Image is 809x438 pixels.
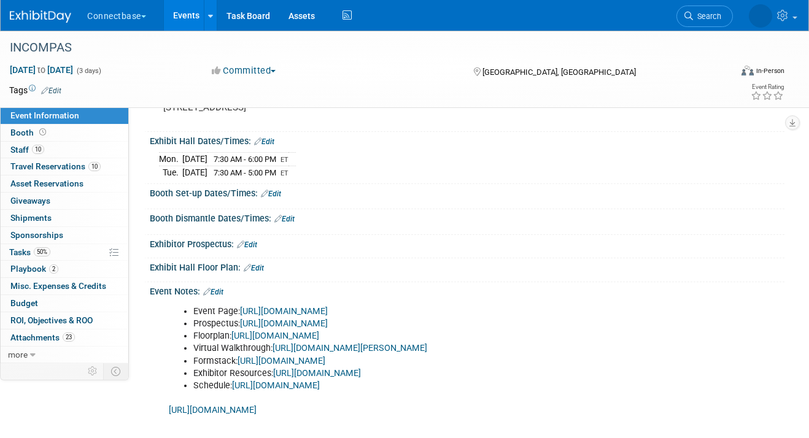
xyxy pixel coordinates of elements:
a: Travel Reservations10 [1,158,128,175]
span: Booth not reserved yet [37,128,48,137]
span: 7:30 AM - 5:00 PM [214,168,276,177]
span: Search [693,12,721,21]
a: Edit [274,215,295,223]
a: [URL][DOMAIN_NAME] [232,380,320,391]
span: [DATE] [DATE] [9,64,74,75]
span: (3 days) [75,67,101,75]
li: Prospectus: [193,318,652,330]
div: Event Notes: [150,282,784,298]
span: [GEOGRAPHIC_DATA], [GEOGRAPHIC_DATA] [482,67,636,77]
span: more [8,350,28,359]
td: Mon. [159,153,182,166]
a: Shipments [1,210,128,226]
a: Attachments23 [1,329,128,346]
span: 10 [32,145,44,154]
div: Exhibit Hall Floor Plan: [150,258,784,274]
span: Misc. Expenses & Credits [10,281,106,291]
span: Sponsorships [10,230,63,240]
span: Budget [10,298,38,308]
td: Tags [9,84,61,96]
span: ET [281,169,288,177]
a: Edit [41,86,61,95]
a: Sponsorships [1,227,128,244]
li: Event Page: [193,305,652,318]
a: more [1,347,128,363]
span: ET [281,156,288,164]
div: INCOMPAS [6,37,718,59]
a: Booth [1,125,128,141]
img: Format-Inperson.png [741,66,754,75]
a: Tasks50% [1,244,128,261]
a: Misc. Expenses & Credits [1,278,128,294]
a: Staff10 [1,142,128,158]
div: Booth Dismantle Dates/Times: [150,209,784,225]
div: Event Format [671,64,785,82]
td: Tue. [159,166,182,179]
a: Playbook2 [1,261,128,277]
div: Booth Set-up Dates/Times: [150,184,784,200]
span: Travel Reservations [10,161,101,171]
li: Exhibitor Resources: [193,367,652,380]
img: ExhibitDay [10,10,71,23]
a: Asset Reservations [1,175,128,192]
td: Personalize Event Tab Strip [82,363,104,379]
a: Edit [237,240,257,249]
a: Giveaways [1,193,128,209]
a: [URL][DOMAIN_NAME] [231,331,319,341]
span: 50% [34,247,50,256]
span: Playbook [10,264,58,274]
span: ROI, Objectives & ROO [10,315,93,325]
span: Asset Reservations [10,179,83,188]
span: Attachments [10,332,75,342]
div: Exhibit Hall Dates/Times: [150,132,784,148]
td: [DATE] [182,153,207,166]
a: Edit [244,264,264,272]
a: Edit [203,288,223,296]
a: Search [676,6,733,27]
div: In-Person [756,66,784,75]
li: Schedule: [193,380,652,392]
td: Toggle Event Tabs [104,363,129,379]
img: Melissa Frank [749,4,772,28]
a: [URL][DOMAIN_NAME] [238,356,325,366]
button: Committed [207,64,281,77]
a: Edit [261,190,281,198]
span: Booth [10,128,48,137]
span: 2 [49,264,58,274]
a: Edit [254,137,274,146]
div: Event Rating [751,84,784,90]
span: Tasks [9,247,50,257]
a: Event Information [1,107,128,124]
span: 10 [88,162,101,171]
span: Event Information [10,110,79,120]
a: [URL][DOMAIN_NAME] [273,368,361,378]
a: [URL][DOMAIN_NAME][PERSON_NAME] [273,343,427,353]
span: to [36,65,47,75]
a: [URL][DOMAIN_NAME] [169,405,257,415]
span: 23 [63,332,75,342]
li: Floorplan: [193,330,652,342]
span: 7:30 AM - 6:00 PM [214,155,276,164]
a: ROI, Objectives & ROO [1,312,128,329]
a: [URL][DOMAIN_NAME] [240,306,328,317]
a: Budget [1,295,128,312]
a: [URL][DOMAIN_NAME] [240,318,328,329]
li: Virtual Walkthrough: [193,342,652,355]
span: Giveaways [10,196,50,206]
div: Exhibitor Prospectus: [150,235,784,251]
span: Shipments [10,213,52,223]
td: [DATE] [182,166,207,179]
span: Staff [10,145,44,155]
li: Formstack: [193,355,652,367]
